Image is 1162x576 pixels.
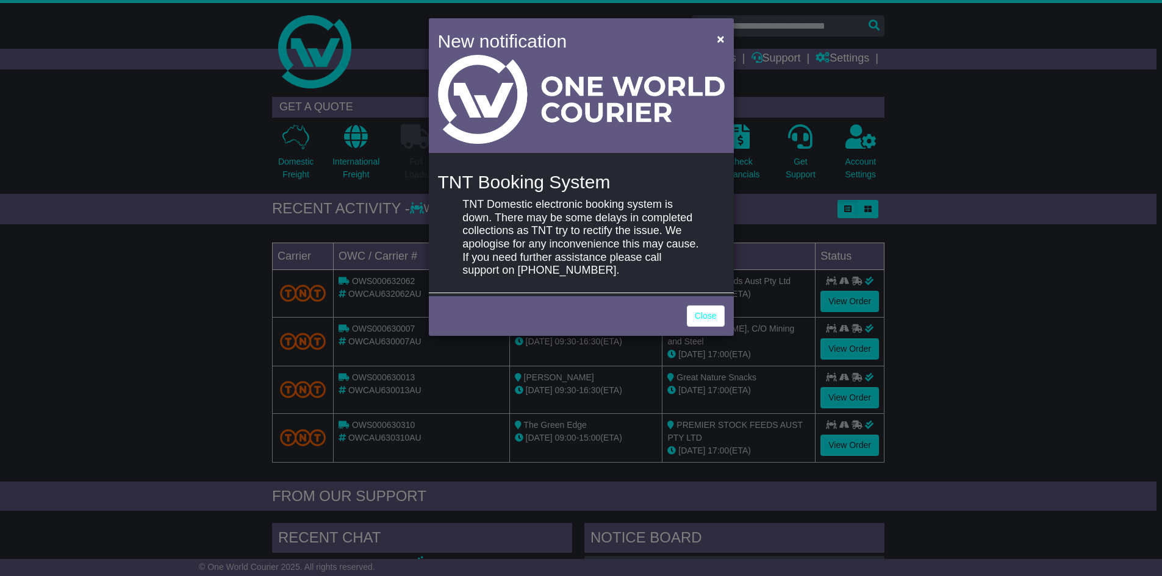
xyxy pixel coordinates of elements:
[462,198,699,277] p: TNT Domestic electronic booking system is down. There may be some delays in completed collections...
[438,55,725,144] img: Light
[717,32,724,46] span: ×
[711,26,730,51] button: Close
[438,172,725,192] h4: TNT Booking System
[687,305,725,327] a: Close
[438,27,700,55] h4: New notification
